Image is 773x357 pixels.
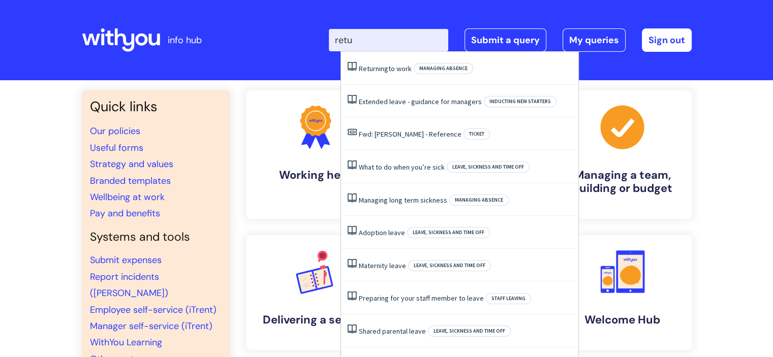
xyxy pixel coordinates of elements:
[562,169,684,196] h4: Managing a team, building or budget
[562,313,684,327] h4: Welcome Hub
[463,128,490,140] span: Ticket
[90,336,162,348] a: WithYou Learning
[90,320,212,332] a: Manager self-service (iTrent)
[255,169,377,182] h4: Working here
[329,28,692,52] div: | -
[246,90,385,219] a: Working here
[642,28,692,52] a: Sign out
[359,228,405,237] a: Adoption leave
[90,254,162,266] a: Submit expenses
[90,125,140,137] a: Our policies
[359,196,447,205] a: Managing long term sickness
[90,158,173,170] a: Strategy and values
[90,191,165,203] a: Wellbeing at work
[359,97,482,106] a: Extended leave - guidance for managers
[414,63,473,74] span: Managing absence
[90,142,143,154] a: Useful forms
[359,64,412,73] a: Returningto work
[465,28,546,52] a: Submit a query
[168,32,202,48] p: info hub
[449,194,509,206] span: Managing absence
[563,28,626,52] a: My queries
[359,64,388,73] span: Returning
[484,96,556,107] span: Inducting new starters
[90,207,160,219] a: Pay and benefits
[90,175,171,187] a: Branded templates
[486,293,531,304] span: Staff leaving
[246,235,385,350] a: Delivering a service
[553,235,692,350] a: Welcome Hub
[255,313,377,327] h4: Delivering a service
[359,129,461,139] a: Fwd: [PERSON_NAME] - Reference
[90,271,168,299] a: Report incidents ([PERSON_NAME])
[359,294,484,303] a: Preparing for your staff member to leave
[359,163,445,172] a: What to do when you’re sick
[428,326,511,337] span: Leave, sickness and time off
[90,99,222,115] h3: Quick links
[359,261,406,270] a: Maternity leave
[359,327,426,336] a: Shared parental leave
[447,161,530,173] span: Leave, sickness and time off
[407,227,490,238] span: Leave, sickness and time off
[329,29,448,51] input: Search
[553,90,692,219] a: Managing a team, building or budget
[408,260,491,271] span: Leave, sickness and time off
[90,230,222,244] h4: Systems and tools
[90,304,217,316] a: Employee self-service (iTrent)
